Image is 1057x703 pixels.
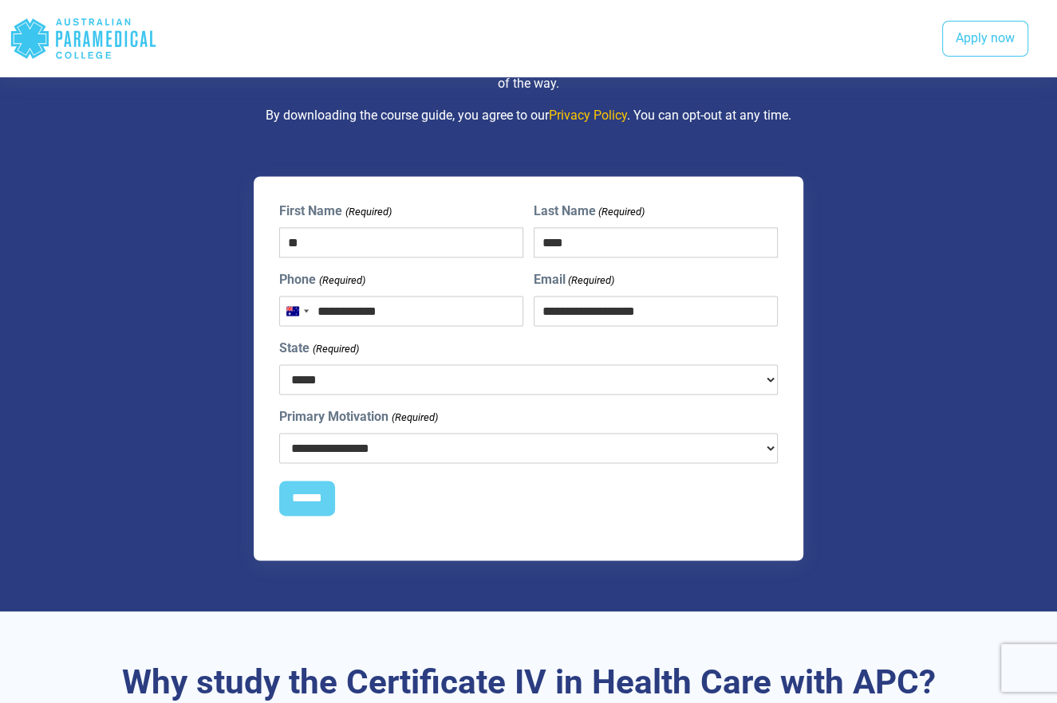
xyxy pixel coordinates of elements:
span: (Required) [597,204,645,220]
button: Selected country [280,297,314,325]
span: (Required) [311,341,359,357]
label: Last Name [534,202,645,221]
label: Phone [279,270,365,289]
span: (Required) [566,273,614,289]
span: (Required) [344,204,392,220]
span: (Required) [317,273,365,289]
label: First Name [279,202,391,221]
div: Australian Paramedical College [10,13,157,65]
p: By downloading the course guide, you agree to our . You can opt-out at any time. [88,106,970,125]
h3: Why study the Certificate IV in Health Care with APC? [88,662,970,703]
label: Primary Motivation [279,407,437,426]
label: Email [534,270,614,289]
a: Privacy Policy [549,108,627,123]
span: (Required) [390,410,438,426]
a: Apply now [942,21,1028,57]
label: State [279,339,358,358]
